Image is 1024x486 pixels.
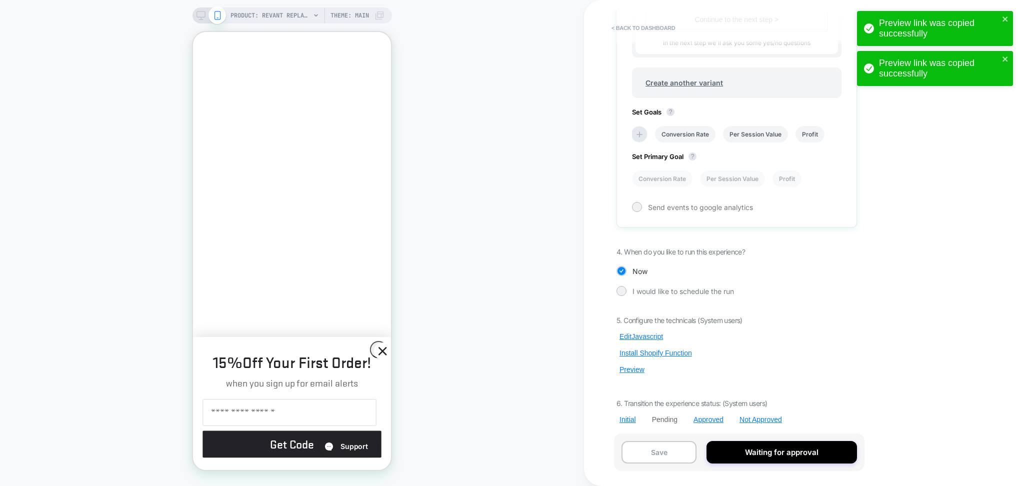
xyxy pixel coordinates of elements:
[645,7,828,31] button: Continue to the next step >
[632,152,701,160] span: Set Primary Goal
[700,170,765,187] li: Per Session Value
[33,344,164,357] span: when you sign up for email alerts
[606,20,680,36] button: < back to dashboard
[648,203,753,211] span: Send events to google analytics
[879,58,999,79] div: Preview link was copied successfully
[723,126,788,142] li: Per Session Value
[616,247,745,256] span: 4. When do you like to run this experience?
[666,108,674,116] button: ?
[230,7,310,23] span: PRODUCT: Revant Replacement Lenses for Oakley [PERSON_NAME] OO9102
[706,441,856,463] button: Waiting for approval
[9,399,188,426] button: Get Code
[616,332,666,341] button: EditJavascript
[655,126,715,142] li: Conversion Rate
[616,348,695,357] button: Install Shopify Function
[616,316,742,324] span: 5. Configure the technicals (System users)
[1002,15,1009,24] button: close
[739,415,782,423] div: Not Approved
[619,415,636,423] div: Initial
[1002,55,1009,64] button: close
[688,152,696,160] button: ?
[621,441,696,463] button: Save
[632,108,679,116] span: Set Goals
[879,18,999,39] div: Preview link was copied successfully
[616,399,767,407] span: 6. Transition the experience status: (System users)
[663,39,810,49] span: In the next step we'll ask you some yes/no questions
[330,7,369,23] span: Theme: MAIN
[736,415,785,424] button: Not Approved
[632,170,692,187] li: Conversion Rate
[632,287,734,295] span: I would like to schedule the run
[177,309,194,326] button: Close dialog
[690,415,726,424] button: Approved
[616,415,639,424] button: Initial
[49,320,178,340] span: Off Your First Order!
[121,401,188,428] iframe: Gorgias live chat messenger
[693,415,723,423] div: Approved
[795,126,824,142] li: Profit
[635,71,733,94] span: Create another variant
[632,267,647,275] span: Now
[616,365,647,374] button: Preview
[20,320,49,340] span: 15%
[9,367,183,394] input: Enter Your Email
[772,170,801,187] li: Profit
